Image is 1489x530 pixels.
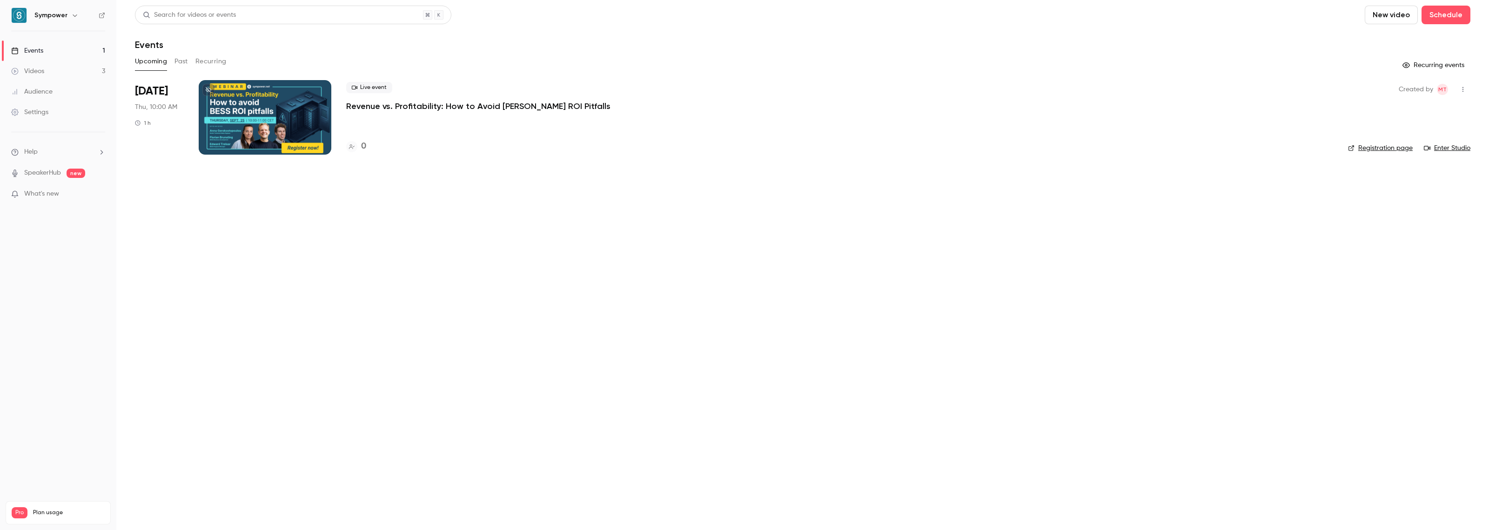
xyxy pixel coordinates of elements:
[135,39,163,50] h1: Events
[11,87,53,96] div: Audience
[346,101,610,112] a: Revenue vs. Profitability: How to Avoid [PERSON_NAME] ROI Pitfalls
[1348,143,1413,153] a: Registration page
[361,140,366,153] h4: 0
[12,518,29,527] p: Videos
[135,119,151,127] div: 1 h
[11,46,43,55] div: Events
[1438,84,1447,95] span: MT
[143,10,236,20] div: Search for videos or events
[1424,143,1470,153] a: Enter Studio
[87,520,90,525] span: 3
[1399,84,1433,95] span: Created by
[87,518,105,527] p: / 300
[24,147,38,157] span: Help
[135,54,167,69] button: Upcoming
[33,509,105,516] span: Plan usage
[94,190,105,198] iframe: Noticeable Trigger
[135,80,184,155] div: Sep 25 Thu, 10:00 AM (Europe/Amsterdam)
[135,102,177,112] span: Thu, 10:00 AM
[346,140,366,153] a: 0
[11,108,48,117] div: Settings
[24,189,59,199] span: What's new
[1365,6,1418,24] button: New video
[24,168,61,178] a: SpeakerHub
[1422,6,1470,24] button: Schedule
[11,67,44,76] div: Videos
[12,507,27,518] span: Pro
[135,84,168,99] span: [DATE]
[1398,58,1470,73] button: Recurring events
[34,11,67,20] h6: Sympower
[346,82,392,93] span: Live event
[1437,84,1448,95] span: Manon Thomas
[67,169,85,178] span: new
[174,54,188,69] button: Past
[11,147,105,157] li: help-dropdown-opener
[195,54,227,69] button: Recurring
[12,8,27,23] img: Sympower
